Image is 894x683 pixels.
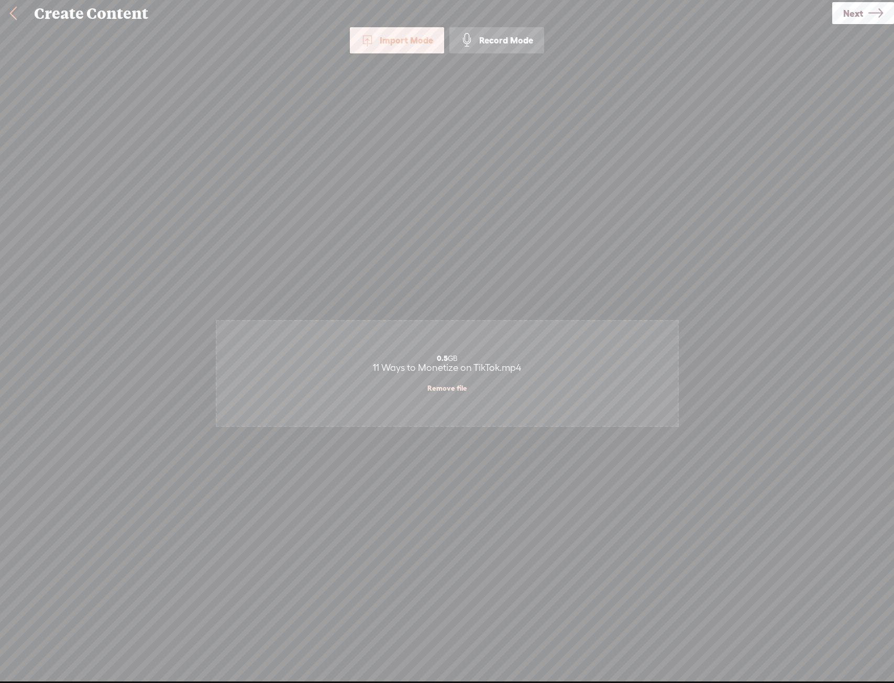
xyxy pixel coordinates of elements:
span: 11 Ways to Monetize on TikTok.mp4 [373,362,521,373]
span: GB [437,354,457,362]
strong: 0.5 [437,354,448,362]
div: Import Mode [350,27,444,53]
a: Remove file [427,383,467,393]
div: Record Mode [449,27,544,53]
